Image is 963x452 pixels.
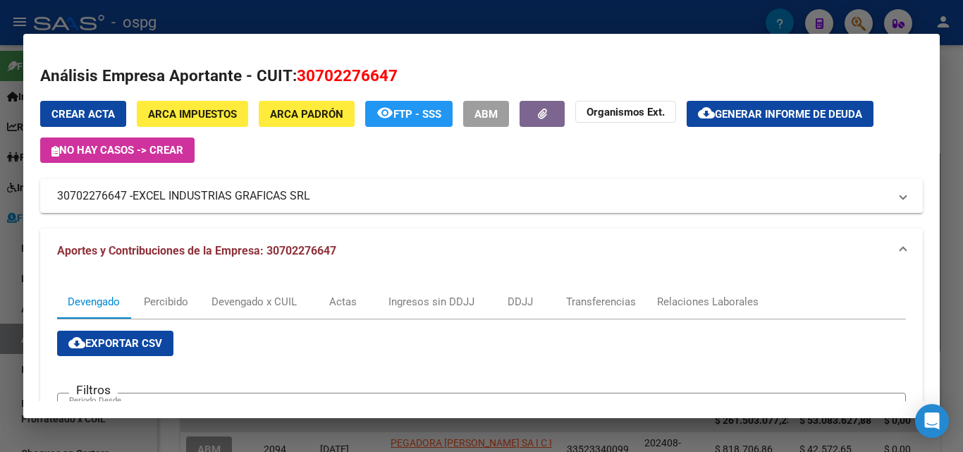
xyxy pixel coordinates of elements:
[657,294,759,310] div: Relaciones Laborales
[57,188,889,204] mat-panel-title: 30702276647 -
[40,64,923,88] h2: Análisis Empresa Aportante - CUIT:
[575,101,676,123] button: Organismos Ext.
[566,294,636,310] div: Transferencias
[51,108,115,121] span: Crear Acta
[211,294,297,310] div: Devengado x CUIL
[137,101,248,127] button: ARCA Impuestos
[148,108,237,121] span: ARCA Impuestos
[40,101,126,127] button: Crear Acta
[508,294,533,310] div: DDJJ
[715,108,862,121] span: Generar informe de deuda
[915,404,949,438] div: Open Intercom Messenger
[463,101,509,127] button: ABM
[51,144,183,157] span: No hay casos -> Crear
[376,104,393,121] mat-icon: remove_red_eye
[40,179,923,213] mat-expansion-panel-header: 30702276647 -EXCEL INDUSTRIAS GRAFICAS SRL
[393,108,441,121] span: FTP - SSS
[40,138,195,163] button: No hay casos -> Crear
[144,294,188,310] div: Percibido
[388,294,474,310] div: Ingresos sin DDJJ
[698,104,715,121] mat-icon: cloud_download
[259,101,355,127] button: ARCA Padrón
[68,334,85,351] mat-icon: cloud_download
[68,337,162,350] span: Exportar CSV
[69,382,118,398] h3: Filtros
[297,66,398,85] span: 30702276647
[57,244,336,257] span: Aportes y Contribuciones de la Empresa: 30702276647
[68,294,120,310] div: Devengado
[40,228,923,274] mat-expansion-panel-header: Aportes y Contribuciones de la Empresa: 30702276647
[365,101,453,127] button: FTP - SSS
[587,106,665,118] strong: Organismos Ext.
[133,188,310,204] span: EXCEL INDUSTRIAS GRAFICAS SRL
[474,108,498,121] span: ABM
[329,294,357,310] div: Actas
[57,331,173,356] button: Exportar CSV
[687,101,873,127] button: Generar informe de deuda
[270,108,343,121] span: ARCA Padrón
